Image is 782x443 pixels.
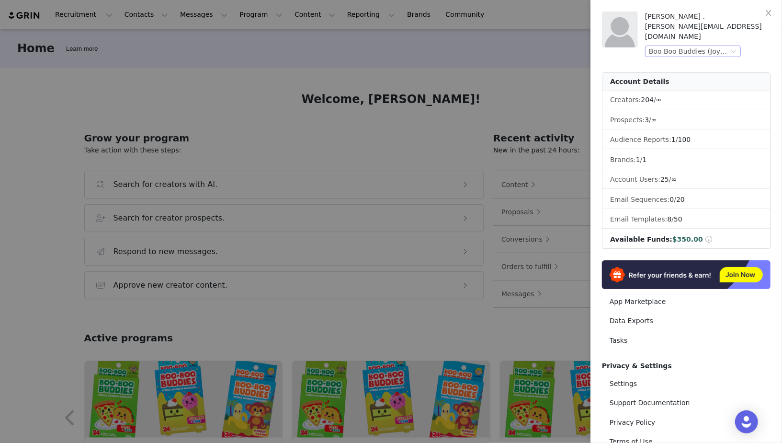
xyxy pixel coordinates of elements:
[669,196,674,203] span: 0
[602,171,770,189] li: Account Users:
[602,12,638,47] img: placeholder-profile.jpg
[602,312,771,330] a: Data Exports
[672,235,703,243] span: $350.00
[671,136,676,143] span: 1
[645,116,657,124] span: /
[676,196,685,203] span: 20
[671,175,677,183] span: ∞
[602,362,672,370] span: Privacy & Settings
[678,136,691,143] span: 100
[641,96,654,104] span: 204
[602,111,770,129] li: Prospects:
[602,191,770,209] li: Email Sequences:
[610,235,672,243] span: Available Funds:
[602,394,771,412] a: Support Documentation
[674,215,682,223] span: 50
[602,375,771,393] a: Settings
[602,293,771,311] a: App Marketplace
[636,156,647,163] span: /
[645,116,649,124] span: 3
[602,73,770,91] div: Account Details
[731,48,737,55] i: icon: down
[602,260,771,289] img: Refer & Earn
[642,156,646,163] span: 1
[636,156,640,163] span: 1
[602,131,770,149] li: Audience Reports: /
[669,196,684,203] span: /
[735,410,758,433] div: Open Intercom Messenger
[660,175,669,183] span: 25
[602,151,770,169] li: Brands:
[765,9,772,17] i: icon: close
[602,91,770,109] li: Creators:
[667,215,682,223] span: /
[602,414,771,431] a: Privacy Policy
[602,332,771,350] a: Tasks
[667,215,671,223] span: 8
[602,210,770,229] li: Email Templates:
[641,96,661,104] span: /
[649,46,729,57] div: Boo Boo Buddies (Joybyte)
[656,96,662,104] span: ∞
[651,116,657,124] span: ∞
[645,12,771,22] div: [PERSON_NAME] .
[660,175,677,183] span: /
[645,22,771,42] div: [PERSON_NAME][EMAIL_ADDRESS][DOMAIN_NAME]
